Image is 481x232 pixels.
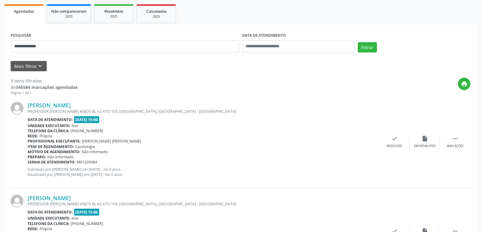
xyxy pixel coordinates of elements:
[11,31,31,40] label: PESQUISAR
[28,195,71,201] a: [PERSON_NAME]
[99,14,129,19] div: 2025
[72,216,78,221] span: Hse
[71,221,103,226] span: [PHONE_NUMBER]
[82,139,141,144] span: [PERSON_NAME] [PERSON_NAME]
[11,195,23,207] img: img
[74,116,100,123] span: [DATE] 15:00
[75,144,95,149] span: Cardiologia
[39,226,52,231] span: Própria
[11,84,78,90] div: de
[37,63,43,69] i: keyboard_arrow_down
[28,139,81,144] b: Profissional executante:
[51,14,86,19] div: 2025
[458,78,470,90] button: print
[11,78,78,84] div: 3 itens filtrados
[28,102,71,109] a: [PERSON_NAME]
[16,84,78,90] strong: 345584 marcações agendadas
[28,133,38,139] b: Rede:
[358,42,377,52] button: Filtrar
[74,209,100,216] span: [DATE] 15:00
[11,61,47,72] button: Mais filtroskeyboard_arrow_down
[71,128,103,133] span: [PHONE_NUMBER]
[11,90,78,96] div: Página 1 de 1
[28,144,74,149] b: Item de agendamento:
[447,144,463,148] div: Mais ações
[422,135,428,142] i: insert_drive_file
[28,216,70,221] b: Unidade executante:
[28,167,379,177] p: Solicitado por [PERSON_NAME] em [DATE] - há 3 anos Atualizado por [PERSON_NAME] em [DATE] - há 3 ...
[461,81,468,87] i: print
[28,123,70,128] b: Unidade executante:
[28,160,76,165] b: Senha de atendimento:
[11,102,23,115] img: img
[28,109,379,114] div: PROFESSOR [PERSON_NAME] ANJOS BL A2 ATO 103, [GEOGRAPHIC_DATA], [GEOGRAPHIC_DATA] - [GEOGRAPHIC_D...
[391,135,398,142] i: check
[14,9,34,14] span: Agendados
[28,201,379,207] div: PROFESSOR [PERSON_NAME] ANJOS BL A2 ATO 103, [GEOGRAPHIC_DATA], [GEOGRAPHIC_DATA] - [GEOGRAPHIC_D...
[82,149,108,154] span: Não informado
[28,226,38,231] b: Rede:
[28,154,46,160] b: Preparo:
[146,9,167,14] span: Cancelados
[47,154,73,160] span: Não informado
[414,144,436,148] div: Exportar (PDF)
[28,128,69,133] b: Telefone da clínica:
[141,14,171,19] div: 2025
[452,135,459,142] i: 
[28,210,73,215] b: Data de atendimento:
[28,117,73,122] b: Data de atendimento:
[39,133,52,139] span: Própria
[387,144,402,148] div: Resolvido
[51,9,86,14] span: Não compareceram
[28,149,80,154] b: Motivo de agendamento:
[77,160,97,165] span: M01200084
[72,123,78,128] span: Hse
[28,221,69,226] b: Telefone da clínica:
[104,9,123,14] span: Resolvidos
[242,31,286,40] label: DATA DE ATENDIMENTO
